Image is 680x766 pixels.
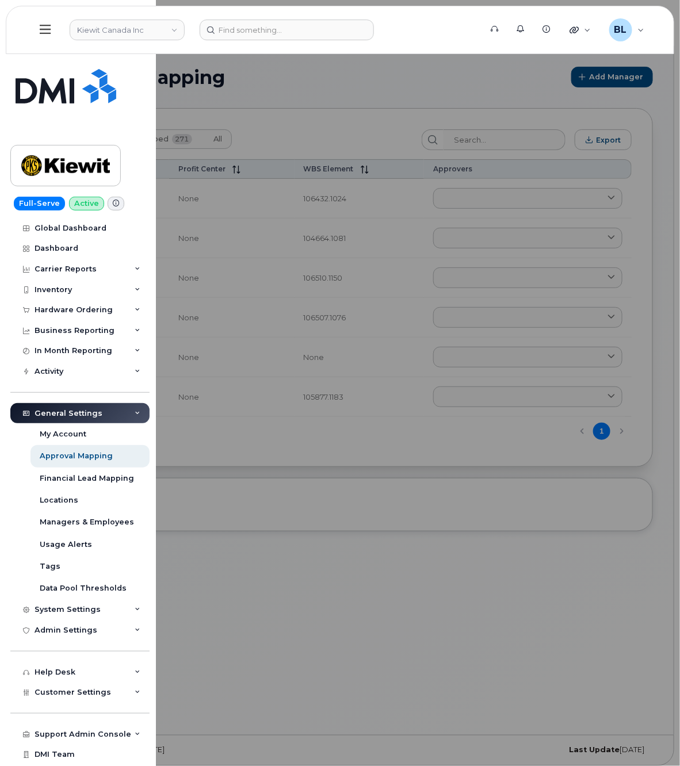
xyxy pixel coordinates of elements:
[35,730,131,739] div: Support Admin Console
[30,577,150,599] a: Data Pool Thresholds
[40,539,92,550] div: Usage Alerts
[40,561,60,572] div: Tags
[14,197,65,210] a: Full-Serve
[40,451,113,461] div: Approval Mapping
[30,423,150,445] a: My Account
[35,605,101,614] div: System Settings
[40,473,134,484] div: Financial Lead Mapping
[35,305,113,315] div: Hardware Ordering
[10,145,121,186] a: Kiewit Canada Inc
[16,69,116,104] img: Simplex My-Serve
[35,668,75,677] div: Help Desk
[35,626,97,635] div: Admin Settings
[30,489,150,511] a: Locations
[30,534,150,556] a: Usage Alerts
[40,517,134,527] div: Managers & Employees
[10,218,150,239] a: Global Dashboard
[30,556,150,577] a: Tags
[630,716,671,757] iframe: Messenger Launcher
[30,445,150,467] a: Approval Mapping
[21,149,110,182] img: Kiewit Canada Inc
[35,409,102,418] div: General Settings
[30,468,150,489] a: Financial Lead Mapping
[35,688,111,696] span: Customer Settings
[30,511,150,533] a: Managers & Employees
[35,224,106,233] div: Global Dashboard
[40,495,78,505] div: Locations
[35,265,97,274] div: Carrier Reports
[40,429,86,439] div: My Account
[35,367,63,376] div: Activity
[35,326,114,335] div: Business Reporting
[69,197,104,210] a: Active
[40,583,127,593] div: Data Pool Thresholds
[35,346,112,355] div: In Month Reporting
[10,238,150,259] a: Dashboard
[35,244,78,253] div: Dashboard
[35,285,72,294] div: Inventory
